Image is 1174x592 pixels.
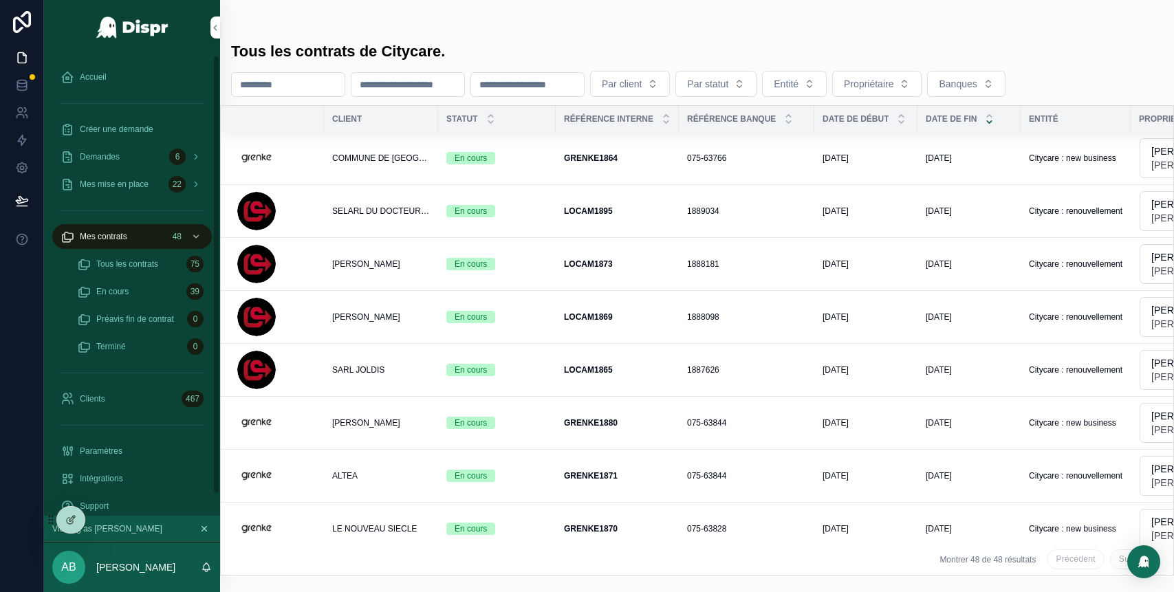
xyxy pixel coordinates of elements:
[44,55,220,516] div: scrollable content
[455,258,487,270] div: En cours
[687,417,806,428] a: 075-63844
[687,259,719,270] span: 1888181
[446,113,478,124] span: Statut
[823,417,909,428] a: [DATE]
[96,286,129,297] span: En cours
[774,77,798,91] span: Entité
[564,312,613,322] strong: LOCAM1869
[52,144,212,169] a: Demandes6
[564,523,671,534] a: GRENKE1870
[61,559,76,575] span: AB
[687,470,806,481] a: 075-63844
[823,523,849,534] span: [DATE]
[564,206,671,217] a: LOCAM1895
[96,341,126,352] span: Terminé
[687,77,728,91] span: Par statut
[332,417,430,428] a: [PERSON_NAME]
[823,259,849,270] span: [DATE]
[564,206,613,216] strong: LOCAM1895
[564,311,671,322] a: LOCAM1869
[96,17,169,39] img: App logo
[1029,470,1122,481] a: Citycare : renouvellement
[446,205,547,217] a: En cours
[80,179,149,190] span: Mes mise en place
[332,523,417,534] span: LE NOUVEAU SIECLE
[96,560,175,574] p: [PERSON_NAME]
[687,417,726,428] span: 075-63844
[823,113,889,124] span: Date de début
[926,523,952,534] span: [DATE]
[69,334,212,359] a: Terminé0
[446,523,547,535] a: En cours
[602,77,642,91] span: Par client
[455,364,487,376] div: En cours
[446,311,547,323] a: En cours
[455,205,487,217] div: En cours
[564,524,618,534] strong: GRENKE1870
[926,417,1012,428] a: [DATE]
[182,391,204,407] div: 467
[687,259,806,270] a: 1888181
[675,71,757,97] button: Select Button
[446,152,547,164] a: En cours
[939,77,977,91] span: Banques
[1029,364,1122,375] a: Citycare : renouvellement
[687,153,806,164] a: 075-63766
[844,77,893,91] span: Propriétaire
[446,364,547,376] a: En cours
[823,206,909,217] a: [DATE]
[823,311,909,322] a: [DATE]
[332,311,430,322] a: [PERSON_NAME]
[1029,311,1122,322] a: Citycare : renouvellement
[687,206,806,217] a: 1889034
[927,71,1005,97] button: Select Button
[590,71,670,97] button: Select Button
[926,206,952,217] span: [DATE]
[823,470,849,481] span: [DATE]
[52,172,212,197] a: Mes mise en place22
[69,252,212,276] a: Tous les contrats75
[446,258,547,270] a: En cours
[1029,153,1116,164] span: Citycare : new business
[455,470,487,482] div: En cours
[1029,206,1122,217] a: Citycare : renouvellement
[1029,259,1122,270] a: Citycare : renouvellement
[69,307,212,331] a: Préavis fin de contrat0
[687,470,726,481] span: 075-63844
[823,259,909,270] a: [DATE]
[687,153,726,164] span: 075-63766
[332,364,430,375] a: SARL JOLDIS
[564,417,671,428] a: GRENKE1880
[332,523,430,534] a: LE NOUVEAU SIECLE
[926,113,977,124] span: Date de fin
[687,523,726,534] span: 075-63828
[52,386,212,411] a: Clients467
[823,153,849,164] span: [DATE]
[52,224,212,249] a: Mes contrats48
[1029,153,1122,164] a: Citycare : new business
[823,311,849,322] span: [DATE]
[169,176,186,193] div: 22
[332,259,400,270] span: [PERSON_NAME]
[687,206,719,217] span: 1889034
[564,153,671,164] a: GRENKE1864
[1029,417,1122,428] a: Citycare : new business
[564,365,613,375] strong: LOCAM1865
[564,471,618,481] strong: GRENKE1871
[96,259,158,270] span: Tous les contrats
[332,311,400,322] span: [PERSON_NAME]
[1029,523,1116,534] span: Citycare : new business
[80,473,123,484] span: Intégrations
[332,206,430,217] span: SELARL DU DOCTEUR MANQUANT
[687,311,719,322] span: 1888098
[455,417,487,429] div: En cours
[564,259,613,269] strong: LOCAM1873
[332,417,400,428] span: [PERSON_NAME]
[455,311,487,323] div: En cours
[564,259,671,270] a: LOCAM1873
[687,364,806,375] a: 1887626
[52,117,212,142] a: Créer une demande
